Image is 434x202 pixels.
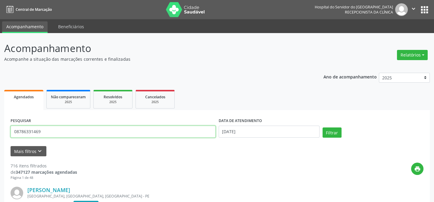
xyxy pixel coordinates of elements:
[411,163,423,175] button: print
[219,116,262,126] label: DATA DE ATENDIMENTO
[408,3,419,16] button: 
[11,163,77,169] div: 716 itens filtrados
[16,169,77,175] strong: 347127 marcações agendadas
[27,187,70,193] a: [PERSON_NAME]
[323,127,342,138] button: Filtrar
[98,100,128,104] div: 2025
[345,10,393,15] span: Recepcionista da clínica
[4,5,52,14] a: Central de Marcação
[2,21,48,33] a: Acompanhamento
[16,7,52,12] span: Central de Marcação
[11,175,77,180] div: Página 1 de 48
[14,94,34,99] span: Agendados
[395,3,408,16] img: img
[4,56,302,62] p: Acompanhe a situação das marcações correntes e finalizadas
[4,41,302,56] p: Acompanhamento
[11,169,77,175] div: de
[323,73,377,80] p: Ano de acompanhamento
[11,187,23,199] img: img
[11,146,46,157] button: Mais filtroskeyboard_arrow_down
[104,94,122,99] span: Resolvidos
[11,116,31,126] label: PESQUISAR
[54,21,88,32] a: Beneficiários
[51,94,86,99] span: Não compareceram
[410,5,417,12] i: 
[11,126,216,138] input: Nome, código do beneficiário ou CPF
[51,100,86,104] div: 2025
[145,94,165,99] span: Cancelados
[397,50,428,60] button: Relatórios
[36,148,43,155] i: keyboard_arrow_down
[419,5,430,15] button: apps
[315,5,393,10] div: Hospital do Servidor do [GEOGRAPHIC_DATA]
[414,166,421,172] i: print
[140,100,170,104] div: 2025
[219,126,320,138] input: Selecione um intervalo
[27,194,333,199] div: [GEOGRAPHIC_DATA], [GEOGRAPHIC_DATA], [GEOGRAPHIC_DATA] - PE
